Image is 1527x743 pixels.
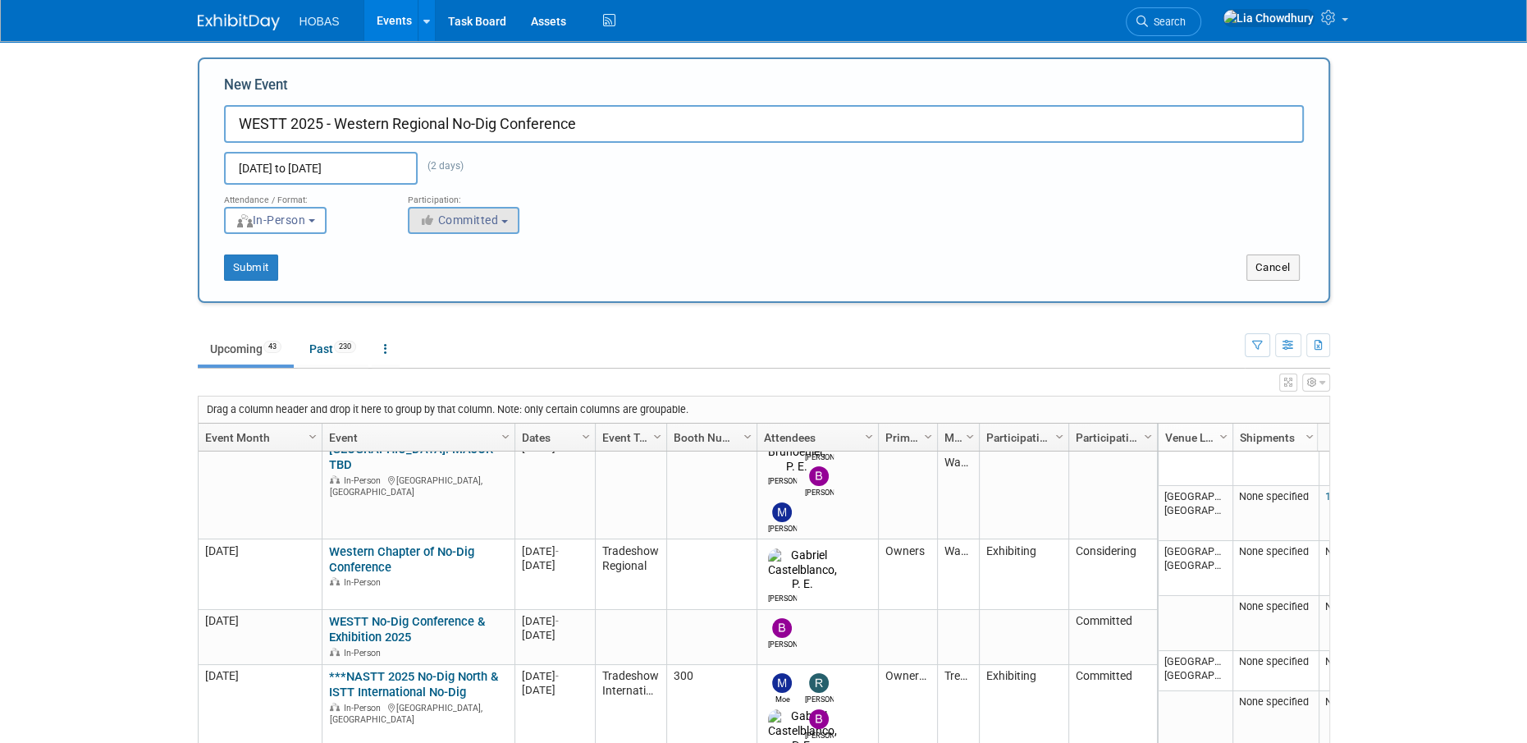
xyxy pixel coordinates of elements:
a: Venue Location [1165,424,1222,452]
span: None specified [1239,545,1309,557]
span: Column Settings [741,430,754,443]
button: Submit [224,255,278,281]
a: Column Settings [1050,424,1068,448]
img: Bijan Khamanian [809,466,829,486]
a: Past230 [297,333,368,365]
button: Cancel [1246,255,1300,281]
img: Rene Garcia [809,673,829,693]
span: Column Settings [1217,430,1230,443]
a: Dates [522,424,584,452]
span: In-Person [344,648,386,658]
span: Committed [419,213,499,227]
div: Bijan Khamanian [805,729,834,741]
img: ExhibitDay [198,14,280,30]
input: Name of Trade Show / Conference [224,105,1304,143]
td: [DATE] [199,422,322,539]
td: [GEOGRAPHIC_DATA], [GEOGRAPHIC_DATA] [1159,486,1232,541]
a: Column Settings [1139,424,1157,448]
a: Column Settings [1301,424,1319,448]
div: Sam Juliano [805,451,834,463]
span: 43 [263,341,281,353]
a: Booth Number [674,424,746,452]
a: Column Settings [961,424,979,448]
img: In-Person Event [330,577,340,585]
a: Column Settings [577,424,595,448]
span: None specified [1239,655,1309,667]
div: Participation: [408,185,567,206]
a: Upcoming43 [198,333,294,365]
a: Event Month [205,424,311,452]
button: Committed [408,207,519,234]
span: - [555,670,559,682]
span: None specified [1239,600,1309,612]
td: Owners [878,539,937,610]
td: Not Going [1068,422,1157,539]
a: Event Type (Tradeshow National, Regional, State, Sponsorship, Assoc Event) [602,424,656,452]
button: In-Person [224,207,327,234]
a: Participation Type [986,424,1058,452]
img: Bijan Khamanian [772,618,792,638]
img: Lia Chowdhury [1223,9,1314,27]
span: HOBAS [299,15,340,28]
div: [DATE] [522,683,587,697]
img: Gabriel Castelblanco, P. E. [768,548,837,593]
a: Primary Attendees [885,424,926,452]
div: Mike Bussio [768,522,797,534]
span: - [555,615,559,627]
span: None specified [1239,695,1309,708]
td: Exhibiting [979,539,1068,610]
img: In-Person Event [330,475,340,484]
img: Jake Brunoehler, P. E. [768,431,825,475]
span: In-Person [344,703,386,713]
td: Water AND Wastewater [937,422,979,539]
img: In-Person Event [330,703,340,711]
td: [DATE] [199,610,322,665]
span: Search [1148,16,1186,28]
td: Cancelled [979,422,1068,539]
a: Participation [1076,424,1146,452]
span: Column Settings [499,430,512,443]
span: None specified [1325,655,1395,667]
input: Start Date - End Date [224,152,418,185]
span: - [555,545,559,557]
div: [GEOGRAPHIC_DATA], [GEOGRAPHIC_DATA] [329,473,507,498]
a: Column Settings [860,424,878,448]
a: Attendees [764,424,867,452]
span: None specified [1325,695,1395,708]
span: Column Settings [963,430,976,443]
span: In-Person [344,475,386,486]
td: [GEOGRAPHIC_DATA], [GEOGRAPHIC_DATA] [1159,541,1232,596]
span: Column Settings [1053,430,1066,443]
a: Column Settings [304,424,322,448]
span: 230 [334,341,356,353]
td: [GEOGRAPHIC_DATA], [GEOGRAPHIC_DATA] [1159,651,1232,691]
a: 1 Giveaway [1325,490,1378,502]
span: Column Settings [579,430,592,443]
span: None specified [1325,545,1395,557]
div: Attendance / Format: [224,185,383,206]
td: [DATE] [199,539,322,610]
span: In-Person [235,213,306,227]
a: ***NASTT 2025 No-Dig North & ISTT International No-Dig [329,669,498,699]
a: Shipments [1240,424,1308,452]
div: Gabriel Castelblanco, P. E. [768,592,797,604]
a: Column Settings [1214,424,1232,448]
img: In-Person Event [330,648,340,656]
a: Column Settings [496,424,514,448]
span: Column Settings [921,430,935,443]
a: Column Settings [648,424,666,448]
div: [DATE] [522,628,587,642]
img: Bijan Khamanian [809,709,829,729]
span: None specified [1239,490,1309,502]
label: New Event [224,76,288,101]
a: Column Settings [738,424,757,448]
span: In-Person [344,577,386,588]
td: Engineers [878,422,937,539]
a: Market [944,424,968,452]
span: Column Settings [306,430,319,443]
div: Rene Garcia [805,693,834,705]
td: Tradeshow Regional [595,539,666,610]
td: Tradeshow National [595,422,666,539]
span: Column Settings [862,430,876,443]
a: Event [329,424,504,452]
